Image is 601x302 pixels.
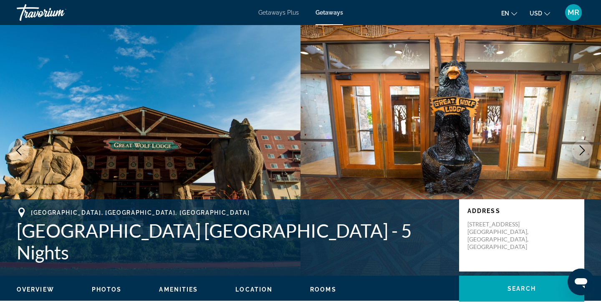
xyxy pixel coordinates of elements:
button: Amenities [159,286,198,293]
button: Rooms [310,286,336,293]
button: Change currency [530,7,550,19]
button: Location [235,286,273,293]
span: Amenities [159,286,198,293]
p: [STREET_ADDRESS] [GEOGRAPHIC_DATA], [GEOGRAPHIC_DATA], [GEOGRAPHIC_DATA] [467,221,534,251]
span: [GEOGRAPHIC_DATA], [GEOGRAPHIC_DATA], [GEOGRAPHIC_DATA] [31,209,250,216]
button: Next image [572,140,593,161]
span: en [501,10,509,17]
a: Getaways [316,9,343,16]
span: Photos [92,286,122,293]
button: User Menu [563,4,584,21]
button: Search [459,276,584,302]
span: Overview [17,286,54,293]
button: Previous image [8,140,29,161]
button: Overview [17,286,54,293]
span: Rooms [310,286,336,293]
span: MR [568,8,579,17]
iframe: Button to launch messaging window [568,269,594,295]
button: Photos [92,286,122,293]
span: Location [235,286,273,293]
h1: [GEOGRAPHIC_DATA] [GEOGRAPHIC_DATA] - 5 Nights [17,220,451,263]
a: Getaways Plus [258,9,299,16]
a: Travorium [17,2,100,23]
span: USD [530,10,542,17]
p: Address [467,208,576,214]
span: Search [508,285,536,292]
button: Change language [501,7,517,19]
